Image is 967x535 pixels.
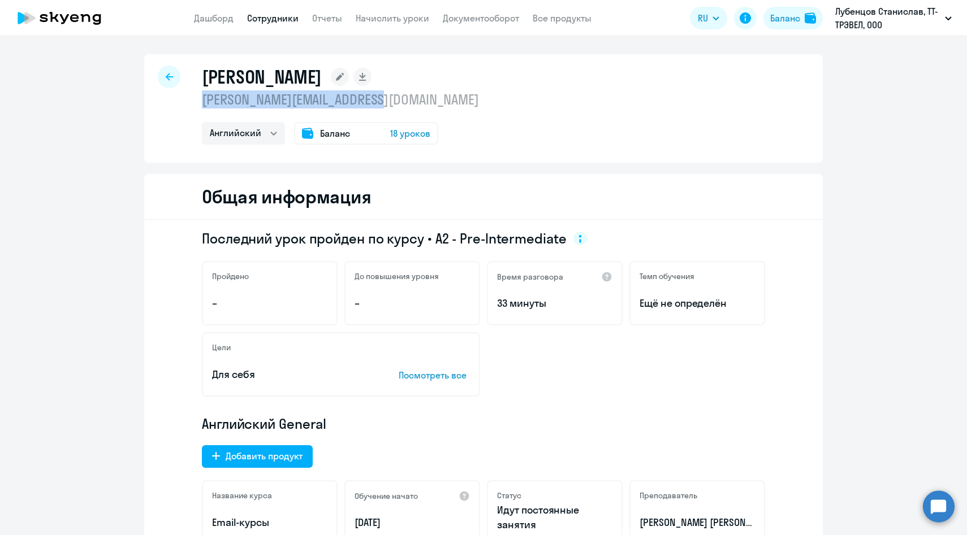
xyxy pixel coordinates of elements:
[640,296,755,311] span: Ещё не определён
[497,272,563,282] h5: Время разговора
[390,127,430,140] span: 18 уроков
[212,367,364,382] p: Для себя
[247,12,299,24] a: Сотрудники
[355,515,470,530] p: [DATE]
[202,66,322,88] h1: [PERSON_NAME]
[355,296,470,311] p: –
[835,5,940,32] p: Лубенцов Станислав, ТТ-ТРЭВЕЛ, ООО
[212,342,231,353] h5: Цели
[355,491,418,501] h5: Обучение начато
[212,296,327,311] p: –
[202,445,313,468] button: Добавить продукт
[497,490,521,501] h5: Статус
[356,12,429,24] a: Начислить уроки
[212,271,249,281] h5: Пройдено
[640,515,755,530] p: [PERSON_NAME] [PERSON_NAME]
[202,185,371,208] h2: Общая информация
[212,490,272,501] h5: Название курса
[640,271,694,281] h5: Темп обучения
[497,503,612,532] p: Идут постоянные занятия
[443,12,519,24] a: Документооборот
[497,296,612,311] p: 33 минуты
[202,90,479,108] p: [PERSON_NAME][EMAIL_ADDRESS][DOMAIN_NAME]
[805,12,816,24] img: balance
[194,12,234,24] a: Дашборд
[640,490,697,501] h5: Преподаватель
[763,7,823,29] button: Балансbalance
[355,271,439,281] h5: До повышения уровня
[202,415,326,433] span: Английский General
[202,229,567,247] span: Последний урок пройден по курсу • A2 - Pre-Intermediate
[830,5,957,32] button: Лубенцов Станислав, ТТ-ТРЭВЕЛ, ООО
[399,368,470,382] p: Посмотреть все
[698,11,708,25] span: RU
[212,515,327,530] p: Email-курсы
[770,11,800,25] div: Баланс
[226,449,303,463] div: Добавить продукт
[312,12,342,24] a: Отчеты
[690,7,727,29] button: RU
[320,127,350,140] span: Баланс
[533,12,592,24] a: Все продукты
